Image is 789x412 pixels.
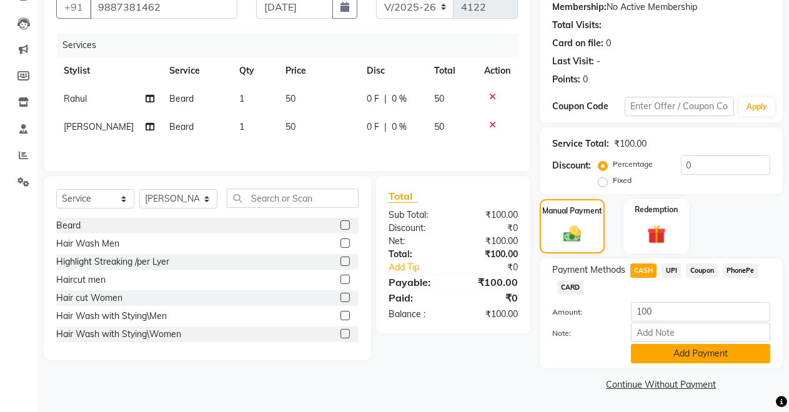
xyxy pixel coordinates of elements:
div: Card on file: [552,37,603,50]
div: Sub Total: [379,208,453,222]
input: Search or Scan [227,189,359,208]
label: Redemption [635,204,678,215]
div: Coupon Code [552,100,625,113]
img: _gift.svg [642,223,672,246]
div: Beard [56,219,81,232]
label: Note: [543,328,622,339]
th: Disc [359,57,427,85]
span: 50 [434,93,444,104]
div: ₹100.00 [453,235,527,248]
div: Payable: [379,275,453,290]
th: Total [427,57,476,85]
div: Service Total: [552,137,609,150]
label: Fixed [613,175,632,186]
div: 0 [606,37,611,50]
input: Enter Offer / Coupon Code [625,97,734,116]
span: 0 % [392,120,407,134]
div: Services [57,34,527,57]
span: 0 F [367,120,379,134]
span: [PERSON_NAME] [64,121,134,132]
span: Beard [169,93,194,104]
span: Beard [169,121,194,132]
label: Manual Payment [542,205,602,217]
input: Add Note [631,323,770,342]
span: Total [389,190,417,203]
span: PhonePe [723,263,758,278]
div: Highlight Streaking /per Lyer [56,255,169,268]
div: ₹100.00 [453,248,527,261]
th: Qty [232,57,279,85]
div: Total Visits: [552,19,602,32]
div: Hair Wash with Stying\Women [56,328,181,341]
span: CARD [557,280,584,295]
button: Apply [739,97,775,116]
label: Amount: [543,307,622,318]
label: Percentage [613,159,653,170]
div: ₹100.00 [614,137,647,150]
img: _cash.svg [558,224,587,244]
span: Coupon [686,263,718,278]
div: Paid: [379,290,453,305]
a: Add Tip [379,261,465,274]
div: Hair cut Women [56,292,122,305]
div: Hair Wash with Stying\Men [56,310,167,323]
a: Continue Without Payment [542,378,780,391]
div: ₹0 [453,290,527,305]
span: | [384,92,387,105]
th: Service [162,57,232,85]
span: 0 % [392,92,407,105]
div: ₹100.00 [453,308,527,321]
div: Balance : [379,308,453,321]
div: 0 [583,73,588,86]
span: CASH [630,263,657,278]
th: Price [278,57,359,85]
span: 50 [285,121,295,132]
span: | [384,120,387,134]
span: 50 [285,93,295,104]
span: 1 [239,93,244,104]
th: Action [477,57,518,85]
div: Discount: [552,159,591,172]
span: 1 [239,121,244,132]
div: Total: [379,248,453,261]
span: UPI [662,263,681,278]
div: Discount: [379,222,453,235]
span: Payment Methods [552,263,625,277]
div: Hair Wash Men [56,237,119,250]
div: ₹0 [465,261,527,274]
div: No Active Membership [552,1,770,14]
button: Add Payment [631,344,770,363]
span: 50 [434,121,444,132]
div: ₹100.00 [453,208,527,222]
div: ₹0 [453,222,527,235]
div: Points: [552,73,580,86]
th: Stylist [56,57,162,85]
div: Net: [379,235,453,248]
span: 0 F [367,92,379,105]
div: Membership: [552,1,607,14]
input: Amount [631,302,770,321]
div: ₹100.00 [453,275,527,290]
div: Haircut men [56,273,106,287]
div: Last Visit: [552,55,594,68]
span: Rahul [64,93,87,104]
div: - [597,55,600,68]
